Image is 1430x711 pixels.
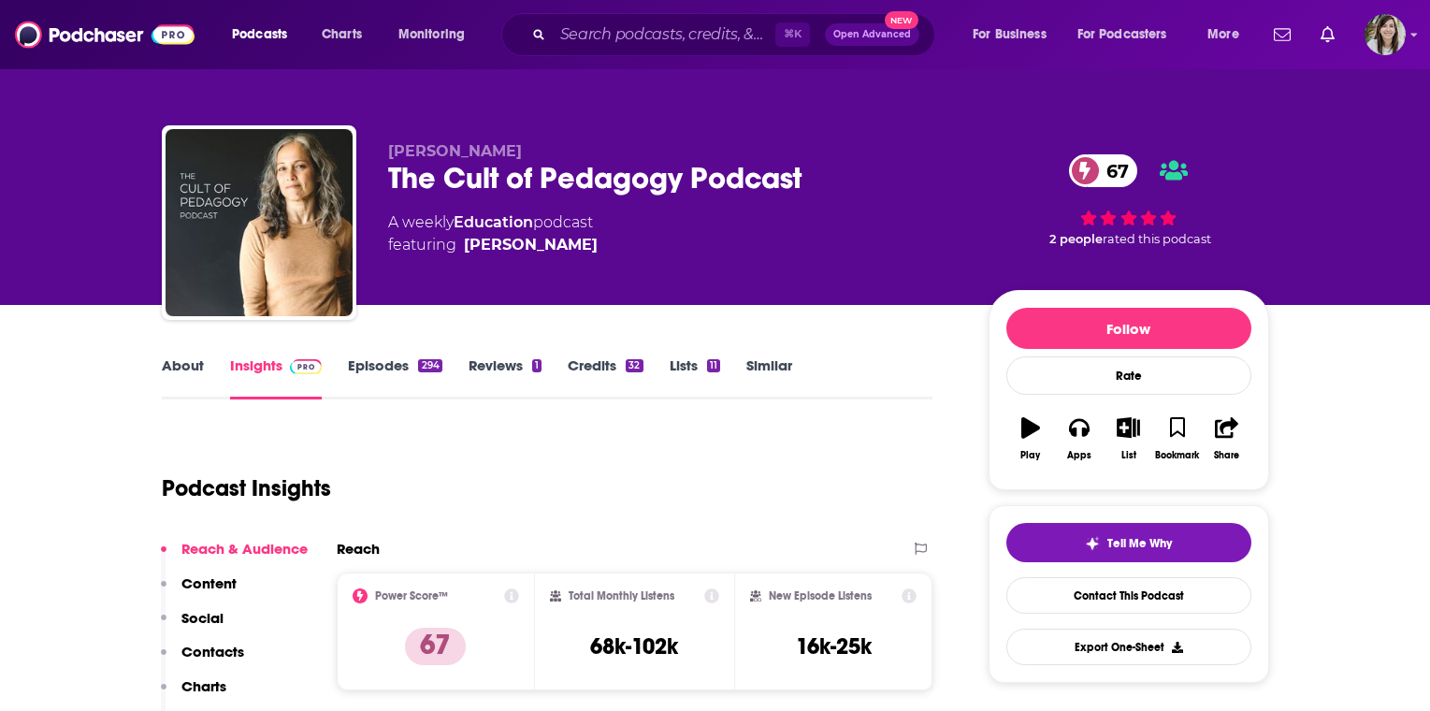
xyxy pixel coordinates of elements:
span: 67 [1088,154,1138,187]
span: featuring [388,234,598,256]
span: rated this podcast [1103,232,1211,246]
span: 2 people [1049,232,1103,246]
img: User Profile [1365,14,1406,55]
button: open menu [219,20,311,50]
div: List [1121,450,1136,461]
button: open menu [960,20,1070,50]
button: tell me why sparkleTell Me Why [1006,523,1251,562]
a: Charts [310,20,373,50]
span: ⌘ K [775,22,810,47]
a: Contact This Podcast [1006,577,1251,614]
button: Bookmark [1153,405,1202,472]
button: Open AdvancedNew [825,23,919,46]
p: Contacts [181,643,244,660]
a: About [162,356,204,399]
button: open menu [1194,20,1263,50]
img: Podchaser - Follow, Share and Rate Podcasts [15,17,195,52]
button: Follow [1006,308,1251,349]
div: 11 [707,359,720,372]
img: tell me why sparkle [1085,536,1100,551]
span: Logged in as devinandrade [1365,14,1406,55]
img: The Cult of Pedagogy Podcast [166,129,353,316]
div: 1 [532,359,542,372]
button: Share [1202,405,1250,472]
a: InsightsPodchaser Pro [230,356,323,399]
div: A weekly podcast [388,211,598,256]
a: Similar [746,356,792,399]
a: Episodes294 [348,356,441,399]
span: For Business [973,22,1047,48]
a: Credits32 [568,356,643,399]
button: Contacts [161,643,244,677]
button: Export One-Sheet [1006,629,1251,665]
div: Share [1214,450,1239,461]
span: Monitoring [398,22,465,48]
div: 32 [626,359,643,372]
span: Podcasts [232,22,287,48]
span: Charts [322,22,362,48]
div: Search podcasts, credits, & more... [519,13,953,56]
div: 67 2 peoplerated this podcast [989,142,1269,258]
a: 67 [1069,154,1138,187]
button: Reach & Audience [161,540,308,574]
span: More [1207,22,1239,48]
div: Bookmark [1155,450,1199,461]
a: Education [454,213,533,231]
span: [PERSON_NAME] [388,142,522,160]
h1: Podcast Insights [162,474,331,502]
a: Reviews1 [469,356,542,399]
h2: Reach [337,540,380,558]
button: open menu [1065,20,1194,50]
span: New [885,11,918,29]
h2: Power Score™ [375,589,448,602]
p: 67 [405,628,466,665]
a: Show notifications dropdown [1313,19,1342,51]
button: List [1104,405,1152,472]
button: Play [1006,405,1055,472]
h3: 68k-102k [590,632,678,660]
div: 294 [418,359,441,372]
button: Content [161,574,237,609]
div: Apps [1067,450,1091,461]
span: Tell Me Why [1107,536,1172,551]
button: Social [161,609,224,644]
span: For Podcasters [1077,22,1167,48]
p: Reach & Audience [181,540,308,558]
button: Apps [1055,405,1104,472]
p: Charts [181,677,226,695]
h2: New Episode Listens [769,589,872,602]
input: Search podcasts, credits, & more... [553,20,775,50]
p: Content [181,574,237,592]
span: Open Advanced [833,30,911,39]
a: Lists11 [670,356,720,399]
img: Podchaser Pro [290,359,323,374]
h2: Total Monthly Listens [569,589,674,602]
div: Play [1020,450,1040,461]
button: Show profile menu [1365,14,1406,55]
h3: 16k-25k [796,632,872,660]
p: Social [181,609,224,627]
a: Show notifications dropdown [1266,19,1298,51]
div: Rate [1006,356,1251,395]
button: open menu [385,20,489,50]
a: Jennifer Gonzalez [464,234,598,256]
